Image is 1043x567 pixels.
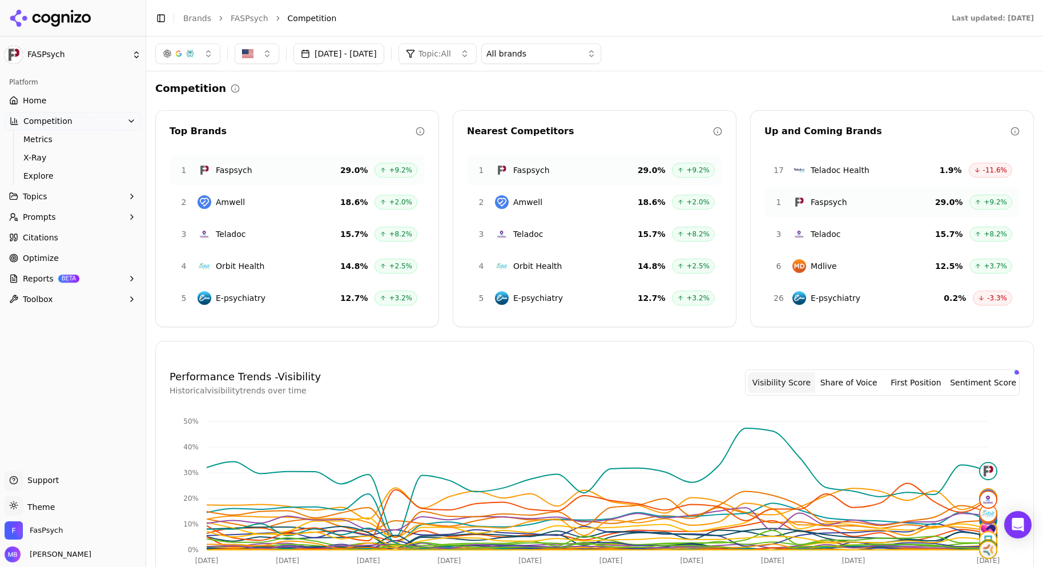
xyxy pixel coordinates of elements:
span: [PERSON_NAME] [25,549,91,560]
span: +2.0% [686,198,710,207]
span: 5 [177,292,191,304]
span: Theme [23,502,55,512]
h4: Performance Trends - Visibility [170,369,321,385]
a: Home [5,91,141,110]
img: Michael Boyle [5,546,21,562]
img: United States [242,48,253,59]
span: Faspsych [811,196,847,208]
h2: Competition [155,81,226,96]
span: FASPsych [27,50,127,60]
span: 15.7 % [340,228,368,240]
span: Citations [23,232,58,243]
span: 12.7 % [638,292,666,304]
span: E‑psychiatry [811,292,860,304]
span: Teladoc [513,228,543,240]
span: Mdlive [811,260,837,272]
tspan: [DATE] [357,557,380,565]
tspan: 0% [188,546,199,554]
img: timelycare [980,532,996,548]
div: Platform [5,73,141,91]
tspan: [DATE] [438,557,461,565]
span: Orbit Health [513,260,562,272]
span: Amwell [216,196,245,208]
tspan: 40% [183,443,199,451]
tspan: [DATE] [599,557,623,565]
span: +8.2% [686,230,710,239]
span: BETA [58,275,79,283]
span: 3 [772,228,786,240]
span: Faspsych [513,164,550,176]
img: Faspsych [198,163,211,177]
span: 2 [177,196,191,208]
span: E-psychiatry [216,292,265,304]
tspan: 10% [183,520,199,528]
span: FasPsych [30,525,63,536]
span: 4 [474,260,488,272]
img: Faspsych [792,195,806,209]
span: 1 [772,196,786,208]
span: +8.2% [389,230,412,239]
button: Topics [5,187,141,206]
span: Topics [23,191,47,202]
img: Amwell [198,195,211,209]
a: Citations [5,228,141,247]
a: FASPsych [231,13,268,24]
span: 17 [772,164,786,176]
img: FASPsych [5,46,23,64]
img: lumeris [980,542,996,558]
span: 2 [474,196,488,208]
button: Toolbox [5,290,141,308]
button: Open user button [5,546,91,562]
span: Reports [23,273,54,284]
tspan: 30% [183,469,199,477]
span: 1 [474,164,488,176]
span: +3.7% [984,262,1007,271]
img: E-psychiatry [198,291,211,305]
span: Optimize [23,252,59,264]
span: Topic: All [418,48,451,59]
p: Historical visibility trends over time [170,385,321,396]
span: +9.2% [984,198,1007,207]
span: 4 [177,260,191,272]
tspan: [DATE] [761,557,784,565]
span: Toolbox [23,293,53,305]
span: Competition [23,115,73,127]
span: 0.2 % [944,292,966,304]
span: -3.3% [987,293,1007,303]
img: E‑psychiatry [792,291,806,305]
span: Home [23,95,46,106]
tspan: 20% [183,494,199,502]
button: Sentiment Score [949,372,1017,393]
span: 14.8 % [340,260,368,272]
nav: breadcrumb [183,13,929,24]
button: ReportsBETA [5,270,141,288]
img: Teladoc [495,227,509,241]
a: Metrics [19,131,127,147]
tspan: [DATE] [276,557,299,565]
span: +3.2% [686,293,710,303]
button: Visibility Score [748,372,815,393]
span: 26 [772,292,786,304]
img: FasPsych [5,521,23,540]
span: 29.0 % [340,164,368,176]
span: 5 [474,292,488,304]
div: Nearest Competitors [467,124,713,138]
span: Metrics [23,134,123,145]
button: Share of Voice [815,372,883,393]
span: 1.9 % [940,164,962,176]
span: 3 [474,228,488,240]
button: First Position [883,372,950,393]
span: X-Ray [23,152,123,163]
span: 29.0 % [935,196,963,208]
div: Last updated: [DATE] [952,14,1034,23]
span: Orbit Health [216,260,264,272]
img: faspsych [980,463,996,479]
span: +2.0% [389,198,412,207]
button: Open organization switcher [5,521,63,540]
span: 18.6 % [638,196,666,208]
span: Amwell [513,196,542,208]
span: 6 [772,260,786,272]
span: 1 [177,164,191,176]
img: Teladoc Health [792,163,806,177]
span: 3 [177,228,191,240]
